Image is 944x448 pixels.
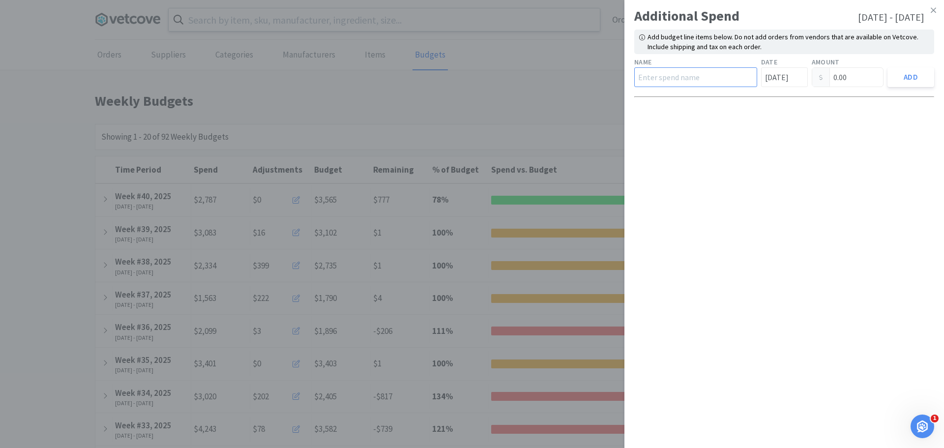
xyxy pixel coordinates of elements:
[648,32,932,52] p: Add budget line items below. Do not add orders from vendors that are available on Vetcove. Includ...
[761,57,778,67] label: Date
[634,5,934,27] div: Additional Spend
[812,57,840,67] label: Amount
[887,67,934,87] button: Add
[911,415,934,438] iframe: Intercom live chat
[634,67,757,87] input: Enter spend name
[931,415,939,422] span: 1
[858,9,924,27] h3: [DATE] - [DATE]
[761,67,808,87] input: Select date
[634,57,652,67] label: Name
